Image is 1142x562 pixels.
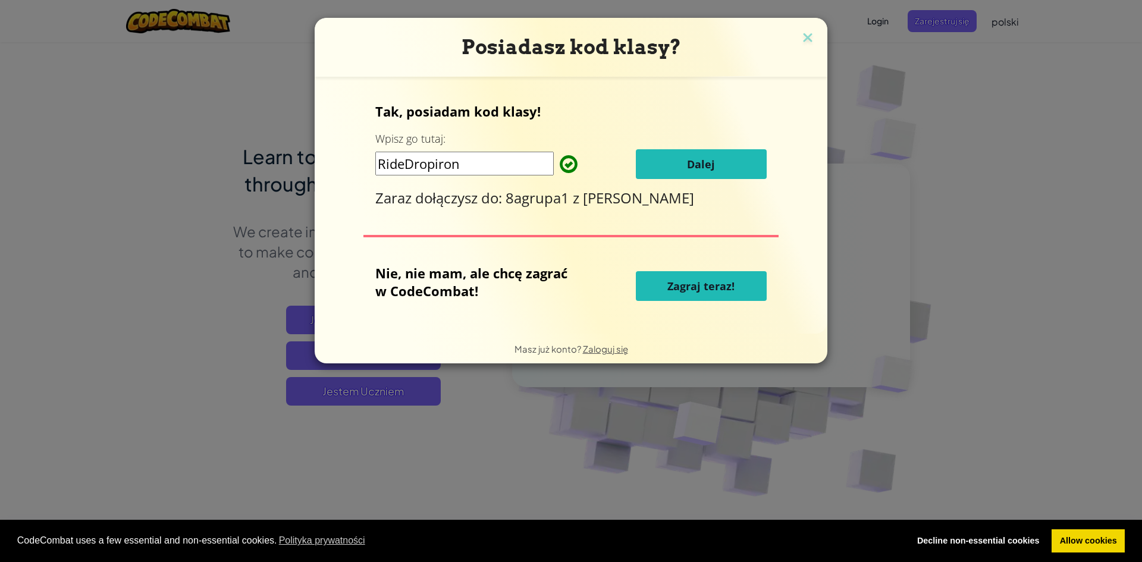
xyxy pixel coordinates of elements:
span: Zaraz dołączysz do: [375,188,506,208]
a: Zaloguj się [583,343,628,354]
span: 8agrupa1 [506,188,573,208]
img: close icon [800,30,815,48]
button: Zagraj teraz! [636,271,767,301]
span: CodeCombat uses a few essential and non-essential cookies. [17,532,900,550]
p: Nie, nie mam, ale chcę zagrać w CodeCombat! [375,264,576,300]
a: allow cookies [1052,529,1125,553]
span: [PERSON_NAME] [583,188,694,208]
span: Posiadasz kod klasy? [462,35,681,59]
button: Dalej [636,149,767,179]
span: Masz już konto? [514,343,583,354]
a: deny cookies [909,529,1047,553]
p: Tak, posiadam kod klasy! [375,102,767,120]
span: Dalej [687,157,715,171]
label: Wpisz go tutaj: [375,131,445,146]
span: z [573,188,583,208]
span: Zagraj teraz! [667,279,735,293]
a: learn more about cookies [277,532,367,550]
